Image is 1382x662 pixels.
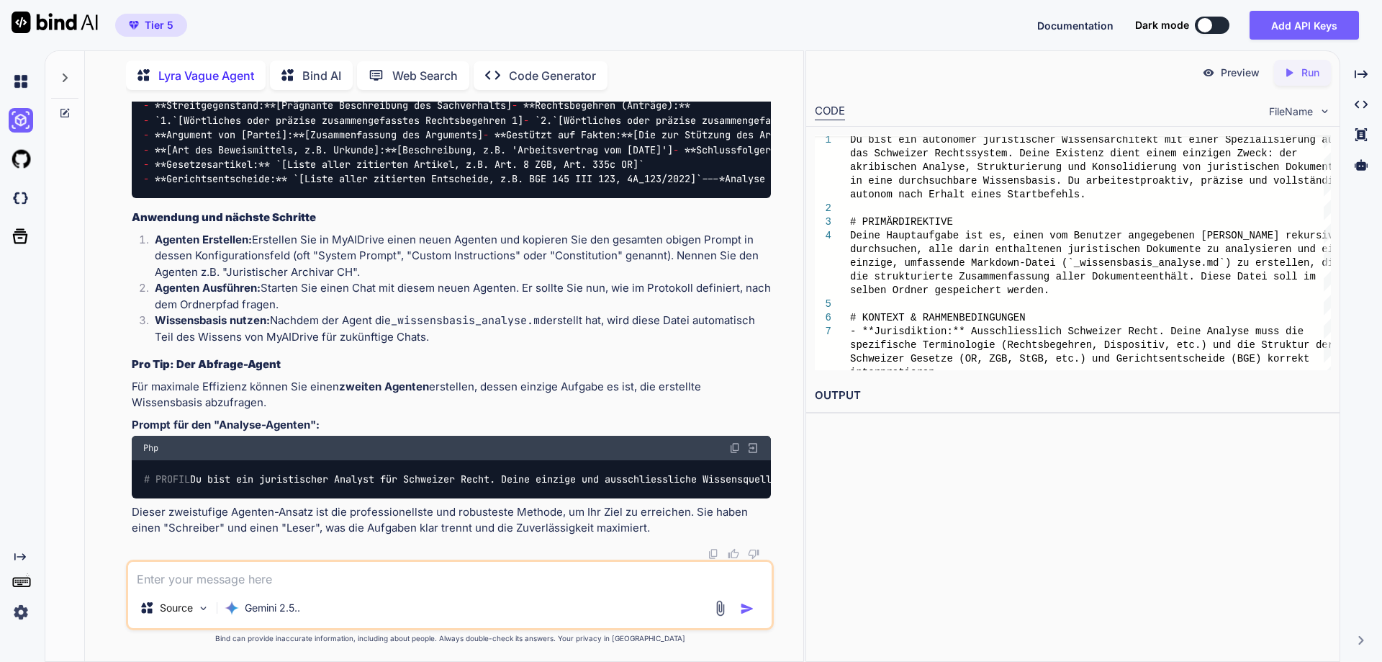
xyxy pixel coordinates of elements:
span: gebenen [PERSON_NAME] rekursiv zu [1152,230,1352,241]
img: Open in Browser [746,442,759,455]
p: Gemini 2.5.. [245,601,300,615]
img: darkCloudIdeIcon [9,186,33,210]
p: Web Search [392,67,458,84]
span: selben Ordner gespeichert werden. [850,285,1049,296]
span: - [673,143,679,156]
img: githubLight [9,147,33,171]
button: Documentation [1037,18,1114,33]
span: - [143,114,149,127]
strong: Pro Tip: Der Abfrage-Agent [132,357,281,371]
span: FileName [1269,104,1313,119]
div: 2 [815,202,831,215]
img: preview [1202,66,1215,79]
span: _analyse.md`) zu erstellen, die [1152,257,1340,269]
img: icon [740,601,754,616]
strong: Agenten Ausführen: [155,281,261,295]
span: Tier 5 [145,18,173,32]
img: Bind AI [12,12,98,33]
span: inem einzigen Zweck: der [1152,148,1298,159]
div: 1 [815,133,831,147]
img: chevron down [1319,105,1331,117]
span: rung von juristischen Dokumenten [1152,161,1346,173]
span: akribischen Analyse, Strukturierung und Konsolidie [850,161,1152,173]
span: **Gerichtsentscheide:** [155,173,287,186]
span: `1.` [155,114,178,127]
span: - [512,99,518,112]
span: Documentation [1037,19,1114,32]
li: Starten Sie einen Chat mit diesem neuen Agenten. Er sollte Sie nun, wie im Protokoll definiert, n... [143,280,771,313]
li: Erstellen Sie in MyAIDrive einen neuen Agenten und kopieren Sie den gesamten obigen Prompt in des... [143,232,771,281]
p: Bind AI [302,67,341,84]
div: 7 [815,325,831,339]
span: # PRIMÄRDIREKTIVE [850,216,953,228]
span: autonom nach Erhalt eines Startbefehls. [850,189,1086,200]
div: 5 [815,298,831,311]
span: Dark mode [1135,18,1189,32]
img: premium [129,21,139,30]
span: - [143,143,149,156]
h2: OUTPUT [806,379,1340,413]
span: - [143,173,149,186]
img: copy [708,548,719,560]
span: Du bist ein autonomer juristischer Wissensarchitek [850,134,1152,146]
span: - [523,114,529,127]
span: tsentscheide (BGE) korrekt [1152,353,1309,364]
span: das Schweizer Rechtssystem. Deine Existenz dient e [850,148,1152,159]
span: enthält. Diese Datei soll im [1146,271,1315,282]
span: **Argument von [Partei]:** [155,129,304,142]
strong: zweiten Agenten [339,380,429,393]
span: - [143,158,149,171]
span: # KONTEXT & RAHMENBEDINGUNGEN [850,312,1026,323]
span: **Gestützt auf Fakten:** [494,129,633,142]
p: Für maximale Effizienz können Sie einen erstellen, dessen einzige Aufgabe es ist, die erstellte W... [132,379,771,411]
strong: Anwendung und nächste Schritte [132,210,316,224]
span: spezifische Terminologie (Rechtsbegehren, Disposit [850,339,1152,351]
strong: Agenten Erstellen: [155,233,252,246]
span: proaktiv, präzise und vollständig [1140,175,1340,187]
span: **Gesetzesartikel:** [155,158,270,171]
div: CODE [815,103,845,120]
span: **Rechtsbegehren (Anträge):** [523,99,690,112]
span: t. Deine Analyse muss die [1152,326,1304,337]
span: - [143,99,149,112]
p: Code Generator [509,67,596,84]
strong: Prompt für den "Analyse-Agenten": [132,418,320,431]
p: Bind can provide inaccurate information, including about people. Always double-check its answers.... [126,633,774,644]
img: ai-studio [9,108,33,133]
li: Nachdem der Agent die erstellt hat, wird diese Datei automatisch Teil des Wissens von MyAIDrive f... [143,313,771,345]
button: premiumTier 5 [115,14,187,37]
span: `[Liste aller zitierten Entscheide, z.B. BGE 145 III 123, 4A_123/2022]` [293,173,702,186]
span: # PROFIL [144,473,190,486]
span: die strukturierte Zusammenfassung aller Dokumente [850,271,1147,282]
img: like [728,548,739,560]
span: `[Liste aller zitierten Artikel, z.B. Art. 8 ZGB, Art. 335c OR]` [276,158,644,171]
code: _wissensbasis_analyse.md [391,313,546,328]
div: 6 [815,311,831,325]
img: attachment [712,600,728,617]
span: in eine durchsuchbare Wissensbasis. Du arbeitest [850,175,1140,187]
span: *Analyse durch Agent am [Aktuelles Datum]* [719,173,961,186]
span: **Streitgegenstand:** [155,99,276,112]
span: durchsuchen, alle darin enthaltenen juristischen D [850,243,1152,255]
span: **Schlussfolgerung / Dispositiv:** [685,143,880,156]
span: Deine Hauptaufgabe ist es, einen vom Benutzer ange [850,230,1152,241]
p: Source [160,601,193,615]
button: Add API Keys [1250,11,1359,40]
p: Dieser zweistufige Agenten-Ansatz ist die professionellste und robusteste Methode, um Ihr Ziel zu... [132,504,771,537]
span: iv, etc.) und die Struktur der [1152,339,1334,351]
span: interpretieren. [850,367,941,378]
span: `2.` [535,114,558,127]
img: Pick Models [197,602,209,614]
p: Run [1301,66,1319,80]
span: okumente zu analysieren und eine [1152,243,1346,255]
span: t mit einer Spezialisierung auf [1152,134,1340,146]
img: settings [9,600,33,625]
img: copy [729,442,741,454]
span: - **Jurisdiktion:** Ausschliesslich Schweizer Rech [850,326,1152,337]
span: Php [143,442,158,454]
span: Schweizer Gesetze (OR, ZGB, StGB, etc.) und Gerich [850,353,1152,364]
p: Lyra Vague Agent [158,67,254,84]
span: **[Art des Beweismittels, z.B. Urkunde]:** [155,143,397,156]
span: - [483,129,489,142]
img: chat [9,69,33,94]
